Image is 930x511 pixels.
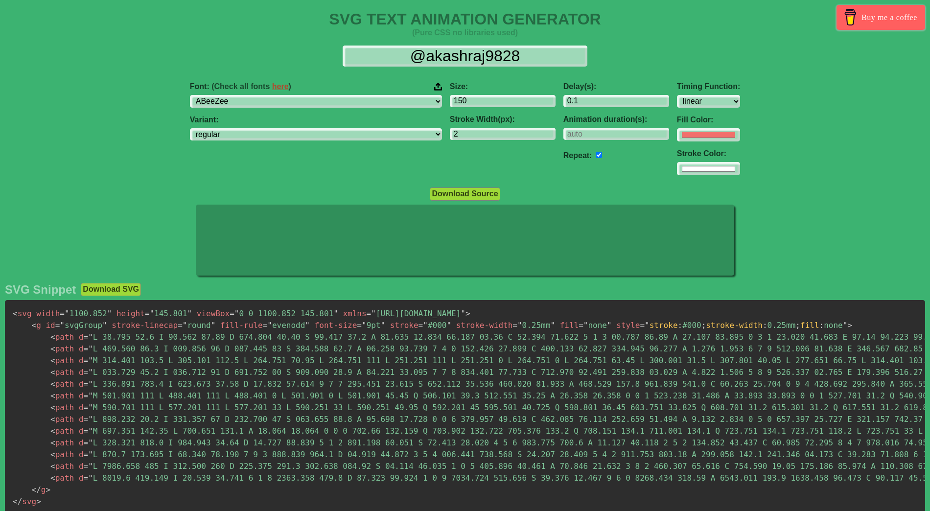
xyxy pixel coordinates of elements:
[616,321,640,330] span: style
[847,321,852,330] span: >
[367,309,372,318] span: =
[461,309,465,318] span: "
[50,426,55,436] span: <
[220,321,263,330] span: fill-rule
[79,438,84,447] span: d
[512,321,555,330] span: 0.25mm
[5,283,76,297] h2: SVG Snippet
[50,450,74,459] span: path
[50,438,74,447] span: path
[423,321,428,330] span: "
[50,332,74,342] span: path
[362,321,367,330] span: "
[50,450,55,459] span: <
[795,321,800,330] span: ;
[842,9,859,25] img: Buy me a coffee
[88,391,93,400] span: "
[263,321,268,330] span: =
[50,332,55,342] span: <
[418,321,451,330] span: #000
[211,82,291,91] span: (Check all fonts )
[36,497,41,506] span: >
[46,321,55,330] span: id
[84,438,89,447] span: =
[465,309,470,318] span: >
[579,321,611,330] span: none
[84,391,89,400] span: =
[102,321,107,330] span: "
[79,415,84,424] span: d
[50,438,55,447] span: <
[272,82,289,91] a: here
[84,379,89,389] span: =
[800,321,819,330] span: fill
[333,309,338,318] span: "
[84,450,89,459] span: =
[450,95,556,107] input: 100
[677,149,740,158] label: Stroke Color:
[84,415,89,424] span: =
[305,321,310,330] span: "
[418,321,423,330] span: =
[178,321,215,330] span: round
[650,321,678,330] span: stroke
[84,462,89,471] span: =
[837,5,925,30] a: Buy me a coffee
[563,115,669,124] label: Animation duration(s):
[13,497,36,506] span: svg
[50,403,55,412] span: <
[430,187,500,200] button: Download Source
[65,309,70,318] span: "
[178,321,183,330] span: =
[55,321,107,330] span: svgGroup
[60,309,112,318] span: 1100.852
[88,403,93,412] span: "
[13,309,32,318] span: svg
[50,415,74,424] span: path
[50,462,74,471] span: path
[390,321,418,330] span: stroke
[32,485,41,494] span: </
[197,309,230,318] span: viewBox
[50,344,74,353] span: path
[50,368,55,377] span: <
[81,283,141,296] button: Download SVG
[706,321,763,330] span: stroke-width
[211,321,216,330] span: "
[512,321,517,330] span: =
[79,356,84,365] span: d
[263,321,310,330] span: evenodd
[563,128,669,140] input: auto
[446,321,451,330] span: "
[50,368,74,377] span: path
[701,321,706,330] span: ;
[819,321,824,330] span: :
[79,403,84,412] span: d
[145,309,192,318] span: 145.801
[190,82,291,91] span: Font:
[563,151,592,160] label: Repeat:
[50,473,55,483] span: <
[843,321,848,330] span: "
[50,391,74,400] span: path
[149,309,154,318] span: "
[46,485,50,494] span: >
[84,426,89,436] span: =
[456,321,513,330] span: stroke-width
[563,95,669,107] input: 0.1s
[343,46,587,67] input: Input Text Here
[357,321,362,330] span: =
[50,403,74,412] span: path
[583,321,588,330] span: "
[88,332,93,342] span: "
[88,438,93,447] span: "
[267,321,272,330] span: "
[190,116,442,124] label: Variant:
[563,82,669,91] label: Delay(s):
[145,309,150,318] span: =
[650,321,843,330] span: #000 0.25mm none
[450,115,556,124] label: Stroke Width(px):
[550,321,555,330] span: "
[13,497,22,506] span: </
[367,309,465,318] span: [URL][DOMAIN_NAME]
